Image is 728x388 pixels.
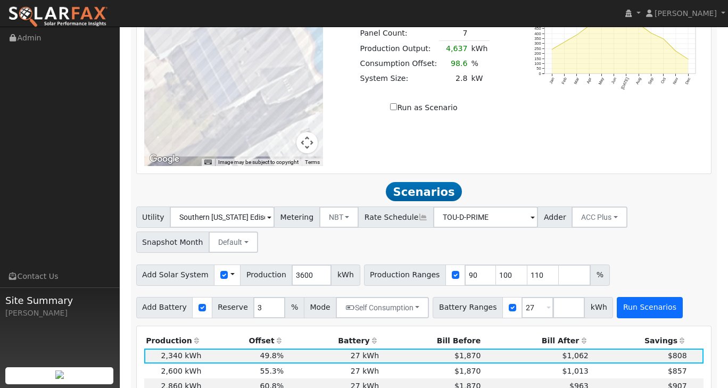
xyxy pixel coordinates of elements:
[358,26,439,41] td: Panel Count:
[573,77,581,85] text: Mar
[144,334,203,349] th: Production
[209,232,258,253] button: Default
[260,367,284,375] span: 55.3%
[534,62,541,67] text: 100
[147,152,182,166] img: Google
[598,77,605,86] text: May
[8,6,108,28] img: SolarFax
[534,37,541,42] text: 350
[240,265,292,286] span: Production
[663,38,664,40] circle: onclick=""
[635,77,642,86] text: Aug
[650,32,652,34] circle: onclick=""
[212,297,254,318] span: Reserve
[305,159,320,165] a: Terms (opens in new tab)
[136,297,193,318] span: Add Battery
[147,152,182,166] a: Open this area in Google Maps (opens a new window)
[439,71,469,86] td: 2.8
[672,77,680,85] text: Nov
[358,207,434,228] span: Rate Schedule
[548,77,555,85] text: Jan
[564,42,565,43] circle: onclick=""
[534,31,541,36] text: 400
[660,77,667,85] text: Oct
[454,351,481,360] span: $1,870
[684,77,692,85] text: Dec
[534,42,541,46] text: 300
[620,77,630,90] text: [DATE]
[358,71,439,86] td: System Size:
[55,370,64,379] img: retrieve
[551,49,553,51] circle: onclick=""
[655,9,717,18] span: [PERSON_NAME]
[286,334,381,349] th: Battery
[644,336,677,345] span: Savings
[534,27,541,31] text: 450
[386,182,462,201] span: Scenarios
[390,103,397,110] input: Run as Scenario
[439,26,469,41] td: 7
[144,364,203,378] td: 2,600 kWh
[274,207,320,228] span: Metering
[483,334,590,349] th: Bill After
[539,71,541,76] text: 0
[439,41,469,56] td: 4,637
[537,207,572,228] span: Adder
[560,77,568,85] text: Feb
[319,207,359,228] button: NBT
[136,265,215,286] span: Add Solar System
[688,59,689,60] circle: onclick=""
[218,159,299,165] span: Image may be subject to copyright
[668,367,687,375] span: $857
[433,297,503,318] span: Battery Ranges
[5,293,114,308] span: Site Summary
[304,297,336,318] span: Mode
[572,207,627,228] button: ACC Plus
[204,159,212,166] button: Keyboard shortcuts
[136,232,210,253] span: Snapshot Month
[381,334,483,349] th: Bill Before
[454,367,481,375] span: $1,870
[358,56,439,71] td: Consumption Offset:
[433,207,538,228] input: Select a Rate Schedule
[203,334,286,349] th: Offset
[144,349,203,364] td: 2,340 kWh
[562,367,589,375] span: $1,013
[439,56,469,71] td: 98.6
[610,77,617,85] text: Jun
[590,265,609,286] span: %
[668,351,687,360] span: $808
[534,46,541,51] text: 250
[336,297,429,318] button: Self Consumption
[5,308,114,319] div: [PERSON_NAME]
[286,349,381,364] td: 27 kWh
[364,265,446,286] span: Production Ranges
[576,35,577,36] circle: onclick=""
[469,71,490,86] td: kW
[585,77,592,85] text: Apr
[675,51,677,52] circle: onclick=""
[536,67,541,71] text: 50
[617,297,682,318] button: Run Scenarios
[584,297,613,318] span: kWh
[390,102,457,113] label: Run as Scenario
[469,41,490,56] td: kWh
[260,351,284,360] span: 49.8%
[331,265,360,286] span: kWh
[358,41,439,56] td: Production Output:
[534,52,541,56] text: 200
[286,364,381,378] td: 27 kWh
[562,351,589,360] span: $1,062
[647,77,655,86] text: Sep
[136,207,171,228] span: Utility
[469,56,490,71] td: %
[170,207,275,228] input: Select a Utility
[296,132,318,153] button: Map camera controls
[534,56,541,61] text: 150
[285,297,304,318] span: %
